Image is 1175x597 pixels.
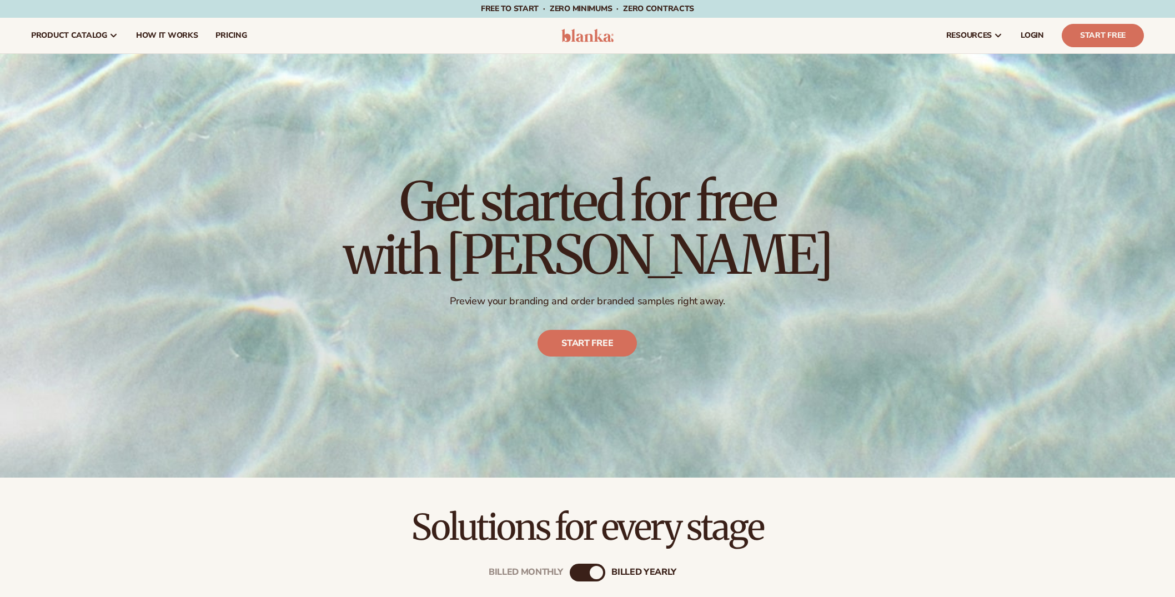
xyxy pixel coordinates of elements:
a: pricing [207,18,255,53]
span: How It Works [136,31,198,40]
h1: Get started for free with [PERSON_NAME] [343,175,832,282]
h2: Solutions for every stage [31,509,1144,546]
img: logo [561,29,614,42]
span: LOGIN [1021,31,1044,40]
a: How It Works [127,18,207,53]
a: resources [937,18,1012,53]
a: Start free [538,330,637,357]
div: billed Yearly [611,567,676,578]
a: product catalog [22,18,127,53]
span: pricing [215,31,247,40]
p: Preview your branding and order branded samples right away. [343,295,832,308]
a: LOGIN [1012,18,1053,53]
a: Start Free [1062,24,1144,47]
div: Billed Monthly [489,567,563,578]
span: product catalog [31,31,107,40]
span: resources [946,31,992,40]
span: Free to start · ZERO minimums · ZERO contracts [481,3,694,14]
